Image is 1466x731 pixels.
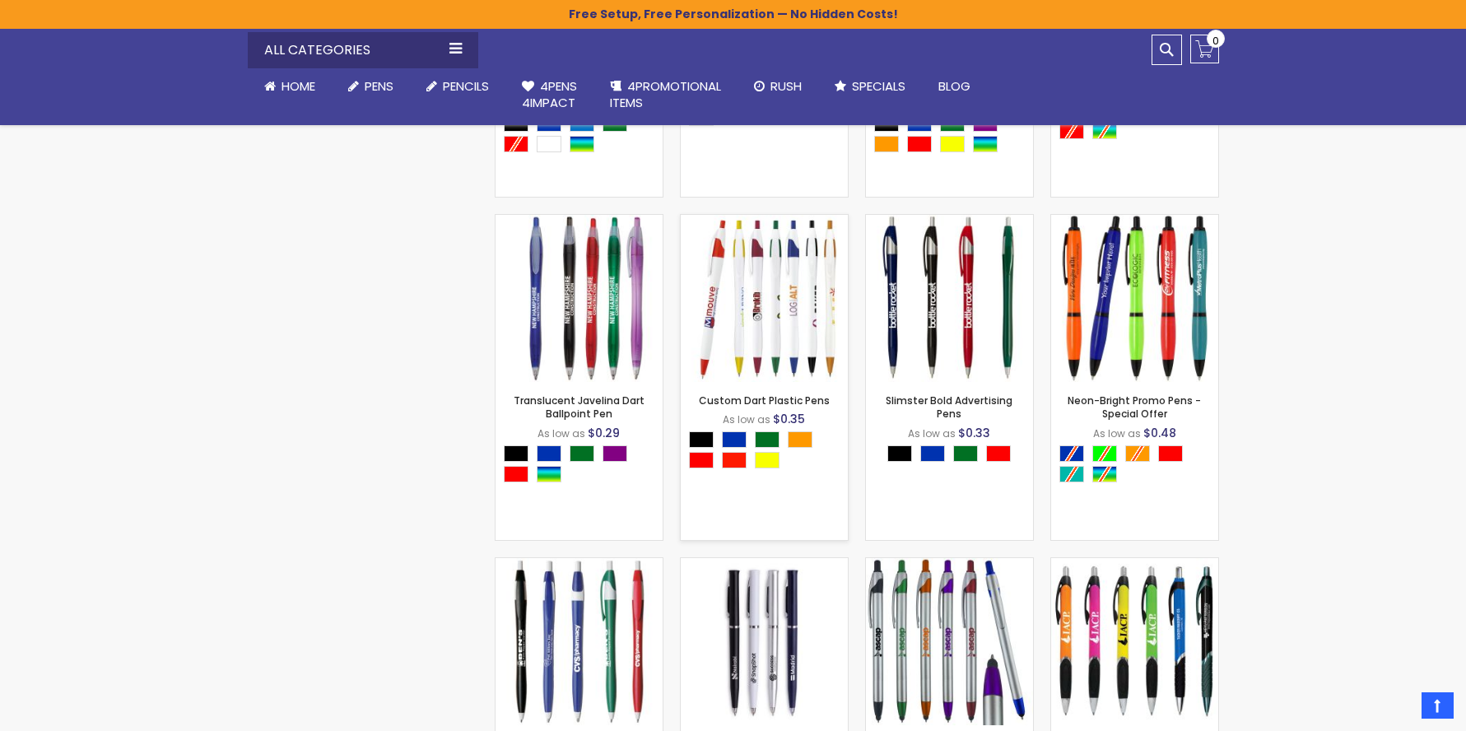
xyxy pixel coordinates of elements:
span: Pens [365,77,393,95]
span: 4Pens 4impact [522,77,577,111]
div: Red [504,466,528,482]
img: Tropical Click Pen [1051,558,1218,725]
div: Blue [920,445,945,462]
span: As low as [1093,426,1141,440]
a: Slimster Bold Advertising Pens [886,393,1012,421]
div: Red [907,136,932,152]
div: Black [689,431,714,448]
div: Red [986,445,1011,462]
img: Custom Dart Plastic Pens [681,215,848,382]
img: Angel Silver Twist Pens [681,558,848,725]
div: Red [1158,445,1183,462]
a: Top [1422,692,1454,719]
a: Home [248,68,332,105]
a: Tropical Click Pen [1051,557,1218,571]
a: Custom Dart Plastic Pens [699,393,830,407]
div: Blue [722,431,747,448]
span: Blog [938,77,970,95]
div: Assorted [973,136,998,152]
img: Slim Jen Silver Stylus [866,558,1033,725]
span: Rush [770,77,802,95]
div: Assorted [537,466,561,482]
a: Slimster Bold Advertising Pens [866,214,1033,228]
div: Select A Color [874,115,1033,156]
a: Neon-Bright Promo Pens - Special Offer [1068,393,1201,421]
div: Black [504,445,528,462]
a: 4Pens4impact [505,68,593,122]
div: Yellow [940,136,965,152]
span: 4PROMOTIONAL ITEMS [610,77,721,111]
div: Green [953,445,978,462]
a: 4PROMOTIONALITEMS [593,68,738,122]
span: As low as [538,426,585,440]
a: Pencils [410,68,505,105]
div: Green [570,445,594,462]
div: Red [689,452,714,468]
img: Neon-Bright Promo Pens - Special Offer [1051,215,1218,382]
span: $0.48 [1143,425,1176,441]
div: Orange [788,431,812,448]
img: Solid Javelina Dart Pen - White [496,558,663,725]
a: Angel Silver Twist Pens [681,557,848,571]
div: Select A Color [887,445,1019,466]
span: 0 [1212,33,1219,49]
a: Blog [922,68,987,105]
img: Slimster Bold Advertising Pens [866,215,1033,382]
a: Translucent Javelina Dart Ballpoint Pen [514,393,645,421]
div: Select A Color [689,431,848,473]
span: $0.33 [958,425,990,441]
div: Green [755,431,780,448]
div: Yellow [755,452,780,468]
a: Neon-Bright Promo Pens - Special Offer [1051,214,1218,228]
span: $0.35 [773,411,805,427]
div: Orange [874,136,899,152]
div: Select A Color [504,115,663,156]
div: Bright Red [722,452,747,468]
div: All Categories [248,32,478,68]
span: Home [282,77,315,95]
a: Specials [818,68,922,105]
div: Select A Color [1059,445,1218,487]
a: Custom Dart Plastic Pens [681,214,848,228]
span: As low as [908,426,956,440]
div: Black [887,445,912,462]
img: Translucent Javelina Dart Ballpoint Pen [496,215,663,382]
div: White [537,136,561,152]
div: Purple [603,445,627,462]
span: Pencils [443,77,489,95]
span: As low as [723,412,770,426]
div: Blue [537,445,561,462]
div: Assorted [570,136,594,152]
a: Pens [332,68,410,105]
a: Slim Jen Silver Stylus [866,557,1033,571]
a: 0 [1190,35,1219,63]
a: Translucent Javelina Dart Ballpoint Pen [496,214,663,228]
a: Rush [738,68,818,105]
a: Solid Javelina Dart Pen - White [496,557,663,571]
span: Specials [852,77,905,95]
span: $0.29 [588,425,620,441]
div: Select A Color [504,445,663,487]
